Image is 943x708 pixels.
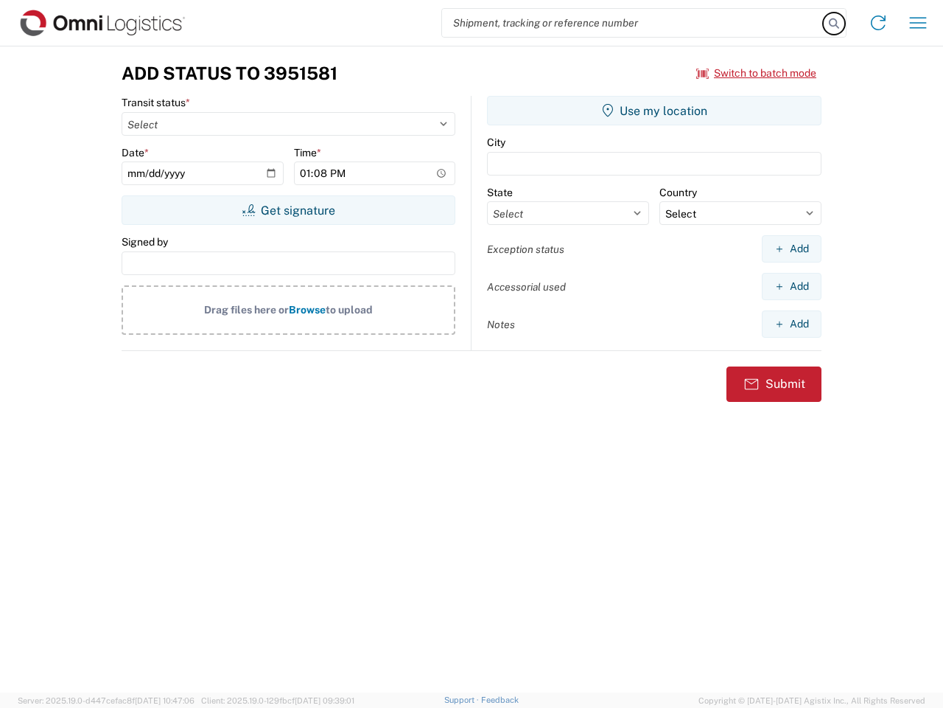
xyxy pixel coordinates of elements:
[295,696,354,705] span: [DATE] 09:39:01
[487,318,515,331] label: Notes
[289,304,326,316] span: Browse
[487,186,513,199] label: State
[762,310,821,338] button: Add
[444,695,481,704] a: Support
[762,235,821,263] button: Add
[726,367,821,402] button: Submit
[487,136,505,149] label: City
[326,304,373,316] span: to upload
[294,146,321,159] label: Time
[122,146,149,159] label: Date
[659,186,697,199] label: Country
[135,696,194,705] span: [DATE] 10:47:06
[696,61,816,86] button: Switch to batch mode
[122,195,455,225] button: Get signature
[201,696,354,705] span: Client: 2025.19.0-129fbcf
[762,273,821,300] button: Add
[698,694,925,707] span: Copyright © [DATE]-[DATE] Agistix Inc., All Rights Reserved
[442,9,824,37] input: Shipment, tracking or reference number
[204,304,289,316] span: Drag files here or
[18,696,194,705] span: Server: 2025.19.0-d447cefac8f
[122,235,168,249] label: Signed by
[122,96,190,109] label: Transit status
[487,243,564,256] label: Exception status
[487,96,821,125] button: Use my location
[481,695,519,704] a: Feedback
[122,63,337,84] h3: Add Status to 3951581
[487,280,566,294] label: Accessorial used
